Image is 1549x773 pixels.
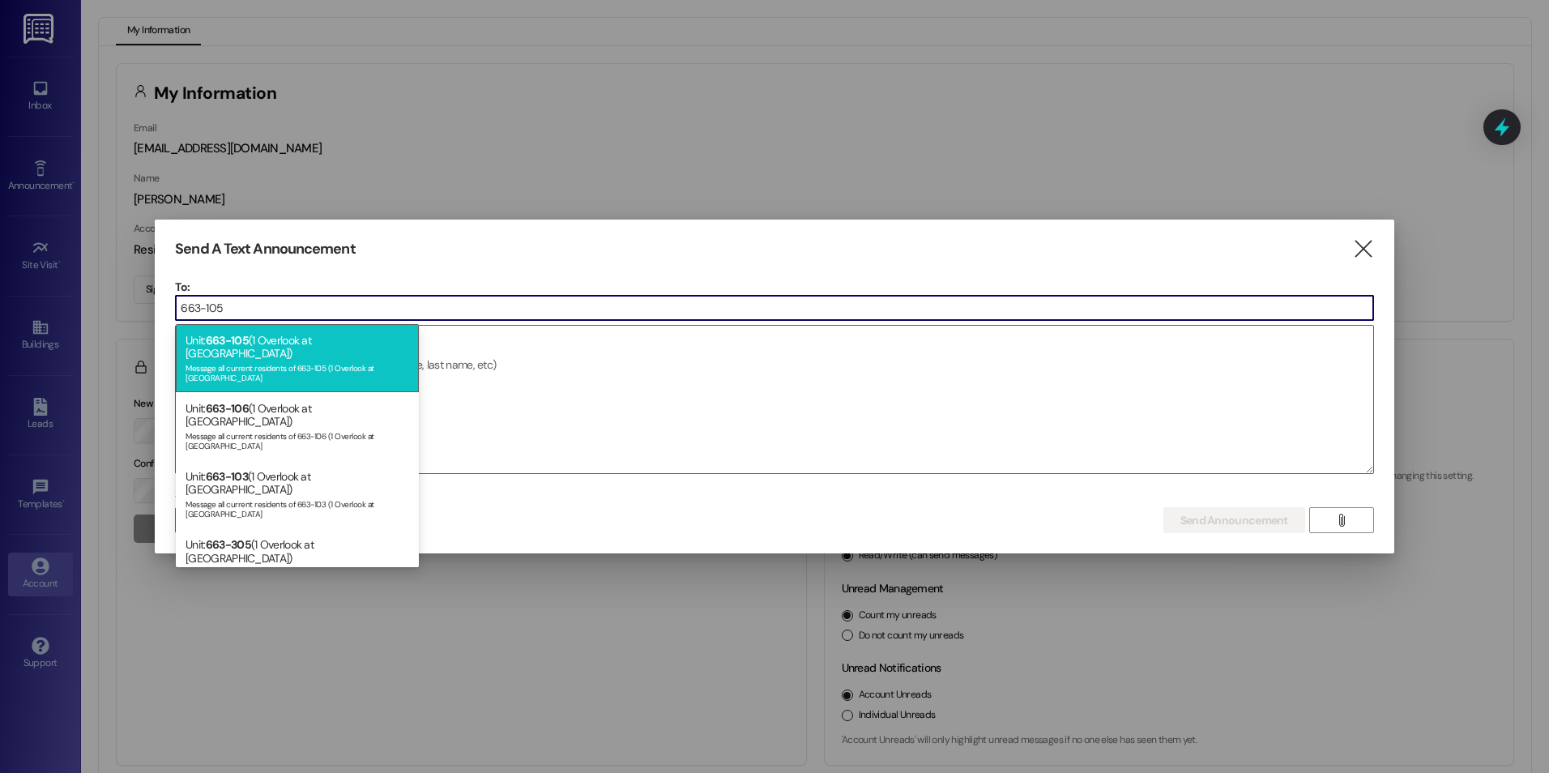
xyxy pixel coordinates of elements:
span: 663-106 [206,401,249,416]
div: Message all current residents of 663-105 (1 Overlook at [GEOGRAPHIC_DATA] [186,360,409,382]
div: Unit: (1 Overlook at [GEOGRAPHIC_DATA]) [176,392,419,460]
span: 663-305 [206,537,251,552]
span: 663-105 [206,333,249,348]
div: Message all current residents of 663-103 (1 Overlook at [GEOGRAPHIC_DATA] [186,496,409,519]
input: Type to select the units, buildings, or communities you want to message. (e.g. 'Unit 1A', 'Buildi... [176,296,1373,320]
button: Send Announcement [1163,507,1305,533]
p: To: [175,279,1374,295]
div: Message all current residents of 663-106 (1 Overlook at [GEOGRAPHIC_DATA] [186,428,409,451]
div: Unit: (1 Overlook at [GEOGRAPHIC_DATA]) [176,460,419,528]
span: Send Announcement [1180,512,1288,529]
i:  [1352,241,1374,258]
span: 663-103 [206,469,248,484]
div: Unit: (1 Overlook at [GEOGRAPHIC_DATA]) [176,324,419,392]
i:  [1335,514,1347,527]
div: Unit: (1 Overlook at [GEOGRAPHIC_DATA]) [176,528,419,596]
div: Message all current residents of 663-305 (1 Overlook at [GEOGRAPHIC_DATA] [186,565,409,587]
h3: Send A Text Announcement [175,240,355,258]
